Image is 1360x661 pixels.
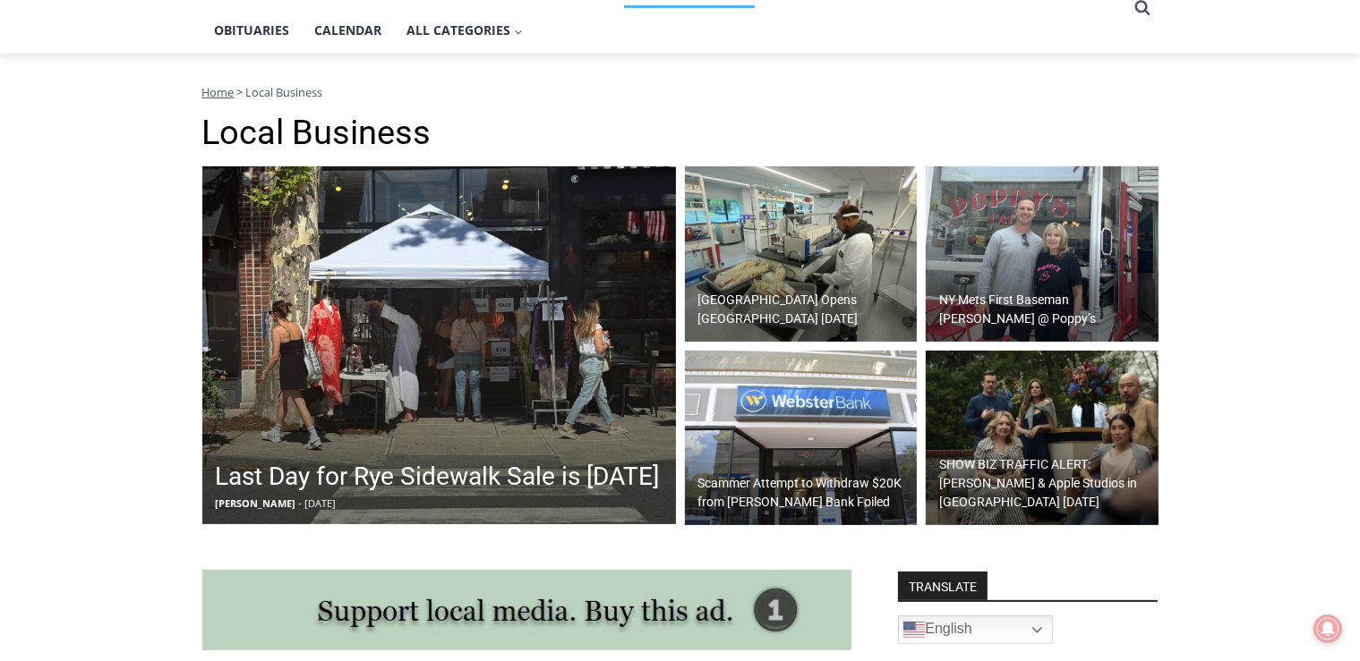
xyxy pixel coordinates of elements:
h2: Scammer Attempt to Withdraw $20K from [PERSON_NAME] Bank Foiled [698,474,913,512]
button: Child menu of All Categories [395,8,536,53]
img: (PHOTO: Blood and platelets being processed the New York Blood Center on its new campus at 601 Mi... [685,166,918,342]
span: - [299,496,303,510]
div: "Chef [PERSON_NAME] omakase menu is nirvana for lovers of great Japanese food." [184,112,254,214]
span: Open Tues. - Sun. [PHONE_NUMBER] [5,184,175,252]
a: Calendar [303,8,395,53]
a: Open Tues. - Sun. [PHONE_NUMBER] [1,180,180,223]
span: > [237,84,244,100]
a: Last Day for Rye Sidewalk Sale is [DATE] [PERSON_NAME] - [DATE] [202,166,676,524]
h2: SHOW BIZ TRAFFIC ALERT: [PERSON_NAME] & Apple Studios in [GEOGRAPHIC_DATA] [DATE] [939,455,1154,512]
a: Scammer Attempt to Withdraw $20K from [PERSON_NAME] Bank Foiled [685,351,918,526]
a: [GEOGRAPHIC_DATA] Opens [GEOGRAPHIC_DATA] [DATE] [685,166,918,342]
a: Intern @ [DOMAIN_NAME] [431,174,868,223]
a: Home [202,84,235,100]
img: en [903,619,925,640]
nav: Breadcrumbs [202,83,1159,101]
img: support local media, buy this ad [202,570,851,650]
h2: Last Day for Rye Sidewalk Sale is [DATE] [216,458,660,496]
img: (PHOTO: Customers shopping during 2025 Sidewalk Sale on Purchase St. Credit: Caitlin Rubsamen.) [202,166,676,524]
img: (PHOTO: Film and TV star Jon Hamm will be back in downtown Rye on Wednesday, April 23, 2025 with ... [926,351,1159,526]
a: SHOW BIZ TRAFFIC ALERT: [PERSON_NAME] & Apple Studios in [GEOGRAPHIC_DATA] [DATE] [926,351,1159,526]
span: Local Business [246,84,323,100]
a: Obituaries [202,8,303,53]
div: Apply Now <> summer and RHS senior internships available [452,1,846,174]
strong: TRANSLATE [898,572,988,600]
span: [DATE] [305,496,337,510]
h1: Local Business [202,113,1159,154]
img: (PHOTO: Wednesday afternoon April 23, 2025, an attempt by a scammer to withdraw $20,000 cash from... [685,351,918,526]
h2: NY Mets First Baseman [PERSON_NAME] @ Poppy’s [939,291,1154,328]
img: (PHOTO: Pete Alonso ("Polar Bear"), first baseman for the New York Mets with Gerry Massinello of ... [926,166,1159,342]
a: English [898,615,1053,644]
a: NY Mets First Baseman [PERSON_NAME] @ Poppy’s [926,166,1159,342]
span: [PERSON_NAME] [216,496,296,510]
span: Intern @ [DOMAIN_NAME] [468,178,830,218]
h2: [GEOGRAPHIC_DATA] Opens [GEOGRAPHIC_DATA] [DATE] [698,291,913,328]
